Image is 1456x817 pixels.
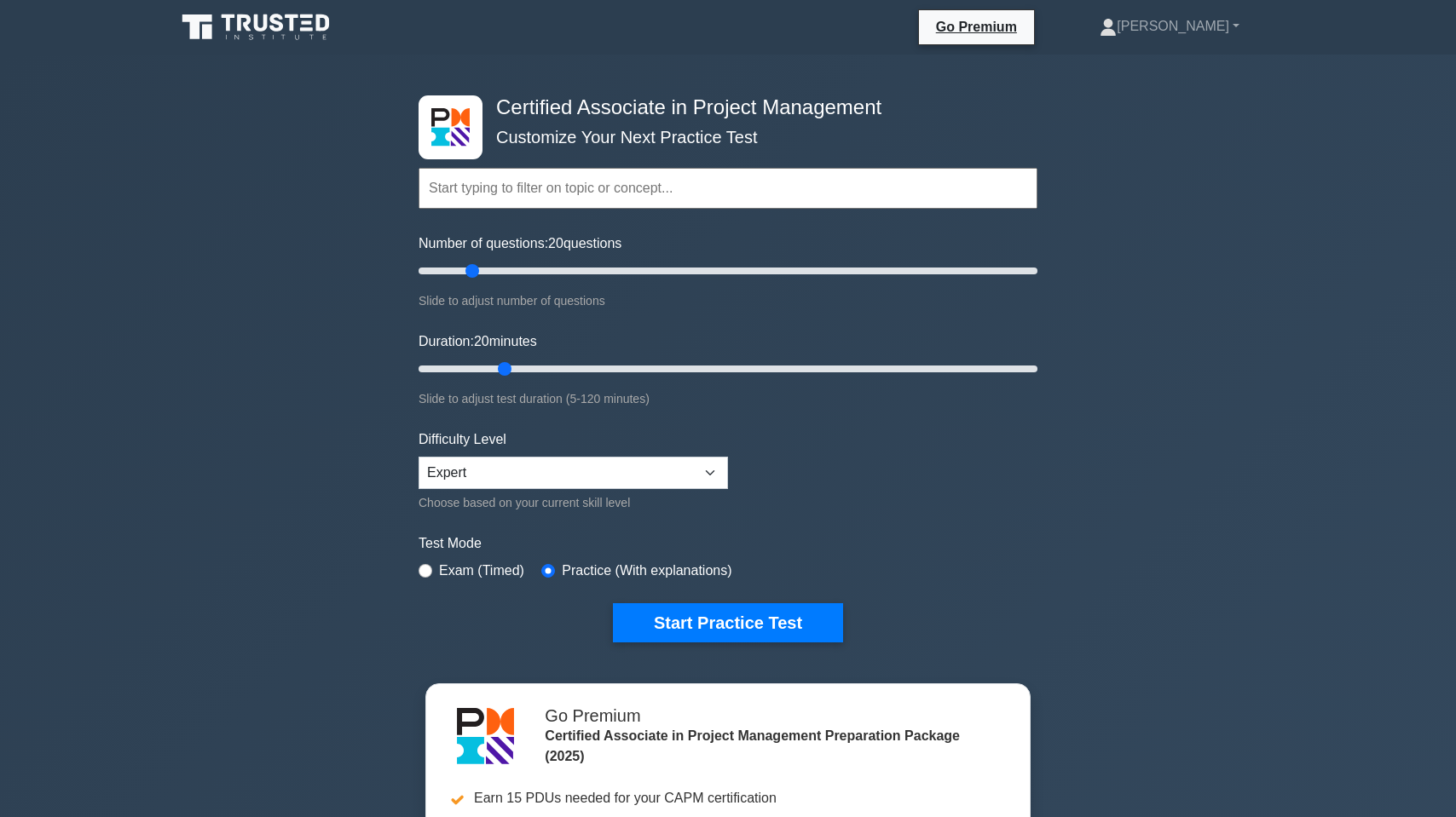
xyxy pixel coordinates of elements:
span: 20 [474,334,489,348]
label: Number of questions: questions [419,233,621,254]
a: Go Premium [926,16,1027,37]
button: Start Practice Test [613,603,843,642]
label: Difficulty Level [419,429,506,450]
label: Duration: minutes [419,331,537,352]
label: Exam (Timed) [439,561,524,581]
div: Choose based on your current skill level [419,492,728,513]
input: Start typing to filter on topic or concept... [419,168,1037,209]
h4: Certified Associate in Project Management [489,95,954,120]
label: Test Mode [419,533,1037,554]
div: Slide to adjust test duration (5-120 minutes) [419,388,1037,409]
span: 20 [548,236,563,250]
a: [PERSON_NAME] [1059,9,1280,43]
label: Practice (With explanations) [562,561,731,581]
div: Slide to adjust number of questions [419,291,1037,311]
